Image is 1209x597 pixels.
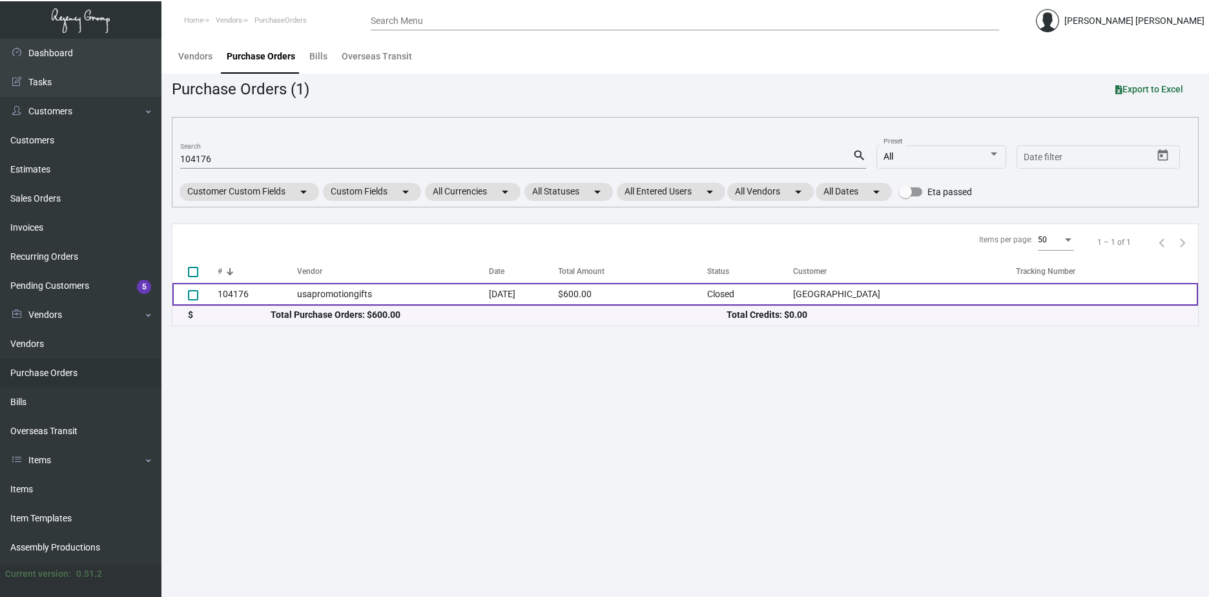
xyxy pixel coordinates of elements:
[558,283,707,306] td: $600.00
[979,234,1033,246] div: Items per page:
[218,283,297,306] td: 104176
[297,266,322,277] div: Vendor
[218,266,297,277] div: #
[1075,152,1137,163] input: End date
[707,266,793,277] div: Status
[296,184,311,200] mat-icon: arrow_drop_down
[76,567,102,581] div: 0.51.2
[790,184,806,200] mat-icon: arrow_drop_down
[497,184,513,200] mat-icon: arrow_drop_down
[184,16,203,25] span: Home
[558,266,604,277] div: Total Amount
[342,50,412,63] div: Overseas Transit
[727,183,814,201] mat-chip: All Vendors
[727,308,1183,322] div: Total Credits: $0.00
[524,183,613,201] mat-chip: All Statuses
[227,50,295,63] div: Purchase Orders
[1038,236,1074,245] mat-select: Items per page:
[793,266,1017,277] div: Customer
[1038,235,1047,244] span: 50
[216,16,242,25] span: Vendors
[617,183,725,201] mat-chip: All Entered Users
[188,308,271,322] div: $
[489,266,504,277] div: Date
[218,266,222,277] div: #
[590,184,605,200] mat-icon: arrow_drop_down
[1105,78,1193,101] button: Export to Excel
[172,78,309,101] div: Purchase Orders (1)
[793,266,827,277] div: Customer
[1016,266,1198,277] div: Tracking Number
[927,184,972,200] span: Eta passed
[869,184,884,200] mat-icon: arrow_drop_down
[489,266,559,277] div: Date
[5,567,71,581] div: Current version:
[1024,152,1064,163] input: Start date
[702,184,718,200] mat-icon: arrow_drop_down
[1152,232,1172,253] button: Previous page
[323,183,421,201] mat-chip: Custom Fields
[558,266,707,277] div: Total Amount
[852,148,866,163] mat-icon: search
[489,283,559,306] td: [DATE]
[1115,84,1183,94] span: Export to Excel
[816,183,892,201] mat-chip: All Dates
[1153,145,1173,166] button: Open calendar
[793,283,1017,306] td: [GEOGRAPHIC_DATA]
[1064,14,1204,28] div: [PERSON_NAME] [PERSON_NAME]
[1036,9,1059,32] img: admin@bootstrapmaster.com
[425,183,521,201] mat-chip: All Currencies
[1172,232,1193,253] button: Next page
[180,183,319,201] mat-chip: Customer Custom Fields
[178,50,212,63] div: Vendors
[254,16,307,25] span: PurchaseOrders
[883,151,893,162] span: All
[271,308,727,322] div: Total Purchase Orders: $600.00
[707,283,793,306] td: Closed
[707,266,729,277] div: Status
[1097,236,1131,248] div: 1 – 1 of 1
[309,50,327,63] div: Bills
[297,266,489,277] div: Vendor
[1016,266,1075,277] div: Tracking Number
[297,283,489,306] td: usapromotiongifts
[398,184,413,200] mat-icon: arrow_drop_down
